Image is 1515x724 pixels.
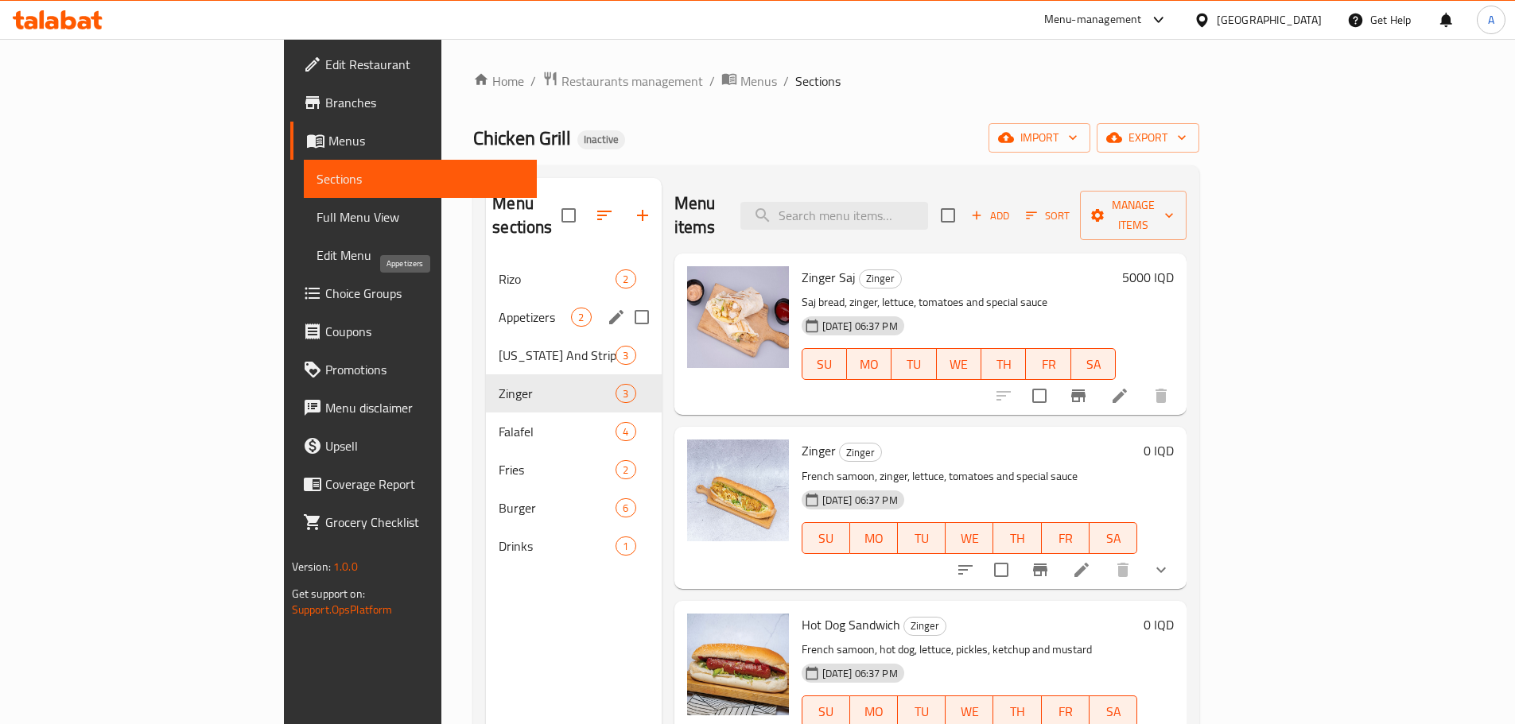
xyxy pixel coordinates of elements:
[290,350,537,389] a: Promotions
[740,202,928,230] input: search
[1048,527,1083,550] span: FR
[486,336,661,374] div: [US_STATE] And Strips3
[577,133,625,146] span: Inactive
[616,498,635,517] div: items
[616,539,635,554] span: 1
[839,443,882,462] div: Zinger
[850,522,898,554] button: MO
[1090,522,1137,554] button: SA
[585,196,623,234] span: Sort sections
[857,700,892,723] span: MO
[802,265,856,289] span: Zinger Saj
[1042,522,1090,554] button: FR
[1096,700,1131,723] span: SA
[542,71,703,91] a: Restaurants management
[290,274,537,312] a: Choice Groups
[965,203,1016,228] button: Add
[687,266,789,368] img: Zinger Saj
[325,436,524,455] span: Upsell
[1023,379,1056,412] span: Select to update
[616,422,635,441] div: items
[499,422,616,441] span: Falafel
[1096,527,1131,550] span: SA
[802,522,850,554] button: SU
[898,353,930,376] span: TU
[988,353,1020,376] span: TH
[292,556,331,577] span: Version:
[802,467,1138,486] p: French samoon, zinger, lettuce, tomatoes and special sauce
[499,269,616,288] div: Rizo
[486,298,661,336] div: Appetizers2edit
[552,199,585,232] span: Select all sections
[989,123,1090,153] button: import
[1122,266,1174,288] h6: 5000 IQD
[473,71,1199,91] nav: breadcrumb
[1104,551,1142,589] button: delete
[816,666,904,681] span: [DATE] 06:37 PM
[952,527,987,550] span: WE
[709,72,715,91] li: /
[317,246,524,265] span: Edit Menu
[290,389,537,427] a: Menu disclaimer
[859,269,902,288] div: Zinger
[857,527,892,550] span: MO
[946,551,985,589] button: sort-choices
[325,284,524,303] span: Choice Groups
[304,198,537,236] a: Full Menu View
[809,353,841,376] span: SU
[572,310,590,325] span: 2
[1001,128,1078,148] span: import
[802,348,847,380] button: SU
[604,305,628,329] button: edit
[802,640,1138,660] p: French samoon, hot dog, lettuce, pickles, ketchup and mustard
[486,374,661,412] div: Zinger3
[1078,353,1109,376] span: SA
[1000,527,1035,550] span: TH
[577,130,625,149] div: Inactive
[1016,203,1080,228] span: Sort items
[1152,560,1171,579] svg: Show Choices
[993,522,1041,554] button: TH
[1021,551,1059,589] button: Branch-specific-item
[802,613,900,637] span: Hot Dog Sandwich
[499,460,616,479] div: Fries
[946,522,993,554] button: WE
[1110,386,1129,405] a: Edit menu item
[486,489,661,527] div: Burger6
[486,527,661,565] div: Drinks1
[904,700,939,723] span: TU
[290,312,537,350] a: Coupons
[904,527,939,550] span: TU
[499,536,616,556] div: Drinks
[561,72,703,91] span: Restaurants management
[325,474,524,494] span: Coverage Report
[325,513,524,532] span: Grocery Checklist
[304,236,537,274] a: Edit Menu
[943,353,975,376] span: WE
[616,386,635,401] span: 3
[931,199,965,232] span: Select section
[292,583,365,604] span: Get support on:
[290,465,537,503] a: Coverage Report
[847,348,892,380] button: MO
[969,207,1012,225] span: Add
[1093,196,1174,235] span: Manage items
[290,427,537,465] a: Upsell
[740,72,777,91] span: Menus
[1142,551,1180,589] button: show more
[486,254,661,571] nav: Menu sections
[290,122,537,160] a: Menus
[616,348,635,363] span: 3
[290,45,537,83] a: Edit Restaurant
[616,384,635,403] div: items
[816,319,904,334] span: [DATE] 06:37 PM
[325,93,524,112] span: Branches
[317,169,524,188] span: Sections
[985,553,1018,587] span: Select to update
[1048,700,1083,723] span: FR
[290,503,537,541] a: Grocery Checklist
[616,460,635,479] div: items
[937,348,981,380] button: WE
[952,700,987,723] span: WE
